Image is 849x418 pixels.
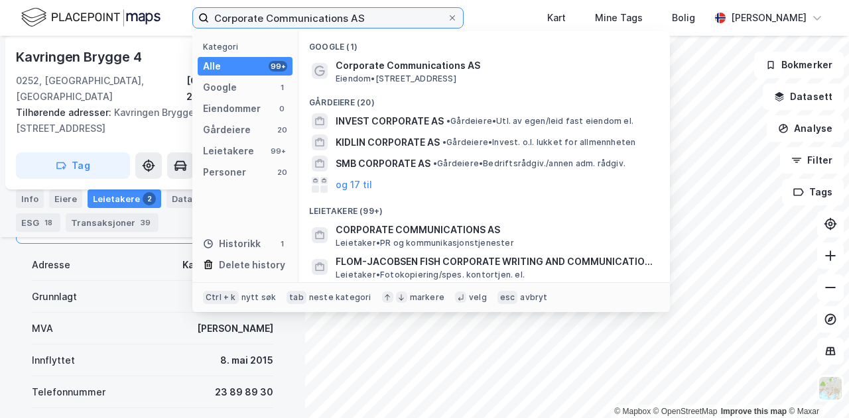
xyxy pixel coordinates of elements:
[277,167,287,178] div: 20
[595,10,643,26] div: Mine Tags
[614,407,651,416] a: Mapbox
[16,152,130,179] button: Tag
[203,143,254,159] div: Leietakere
[672,10,695,26] div: Bolig
[277,103,287,114] div: 0
[287,291,306,304] div: tab
[269,146,287,156] div: 99+
[298,195,670,219] div: Leietakere (99+)
[219,257,285,273] div: Delete history
[446,116,450,126] span: •
[32,257,70,273] div: Adresse
[277,125,287,135] div: 20
[203,58,221,74] div: Alle
[269,61,287,72] div: 99+
[16,73,186,105] div: 0252, [GEOGRAPHIC_DATA], [GEOGRAPHIC_DATA]
[203,42,293,52] div: Kategori
[721,407,787,416] a: Improve this map
[143,192,156,205] div: 2
[32,384,105,400] div: Telefonnummer
[16,189,44,208] div: Info
[203,164,246,180] div: Personer
[754,52,844,78] button: Bokmerker
[442,137,635,148] span: Gårdeiere • Invest. o.l. lukket for allmennheten
[433,158,625,169] span: Gårdeiere • Bedriftsrådgiv./annen adm. rådgiv.
[497,291,518,304] div: esc
[336,222,654,238] span: CORPORATE COMMUNICATIONS AS
[336,156,430,172] span: SMB CORPORATE AS
[336,58,654,74] span: Corporate Communications AS
[336,254,654,270] span: FLOM-JACOBSEN FISH CORPORATE WRITING AND COMMUNICATIONS
[203,236,261,252] div: Historikk
[442,137,446,147] span: •
[197,321,273,337] div: [PERSON_NAME]
[782,179,844,205] button: Tags
[277,82,287,93] div: 1
[203,101,261,117] div: Eiendommer
[410,292,444,303] div: markere
[215,384,273,400] div: 23 89 89 30
[182,257,273,273] div: Kavringen brygge 2
[298,31,670,55] div: Google (1)
[241,292,277,303] div: nytt søk
[203,79,237,95] div: Google
[209,8,447,28] input: Søk på adresse, matrikkel, gårdeiere, leietakere eller personer
[446,116,633,127] span: Gårdeiere • Utl. av egen/leid fast eiendom el.
[336,238,514,248] span: Leietaker • PR og kommunikasjonstjenester
[298,87,670,111] div: Gårdeiere (20)
[277,238,287,249] div: 1
[16,46,144,68] div: Kavringen Brygge 4
[336,177,372,193] button: og 17 til
[653,407,718,416] a: OpenStreetMap
[336,134,440,150] span: KIDLIN CORPORATE AS
[49,189,82,208] div: Eiere
[88,189,161,208] div: Leietakere
[731,10,807,26] div: [PERSON_NAME]
[547,10,566,26] div: Kart
[220,352,273,368] div: 8. mai 2015
[309,292,371,303] div: neste kategori
[16,213,60,232] div: ESG
[186,73,289,105] div: [GEOGRAPHIC_DATA], 210/48
[469,292,487,303] div: velg
[166,189,216,208] div: Datasett
[16,107,114,118] span: Tilhørende adresser:
[767,115,844,142] button: Analyse
[203,291,239,304] div: Ctrl + k
[336,113,444,129] span: INVEST CORPORATE AS
[203,122,251,138] div: Gårdeiere
[16,105,279,136] div: Kavringen Brygge 2, [STREET_ADDRESS]
[21,6,161,29] img: logo.f888ab2527a4732fd821a326f86c7f29.svg
[42,216,55,229] div: 18
[66,213,159,232] div: Transaksjoner
[763,83,844,110] button: Datasett
[520,292,547,303] div: avbryt
[336,270,525,280] span: Leietaker • Fotokopiering/spes. kontortjen. el.
[783,354,849,418] iframe: Chat Widget
[433,158,437,168] span: •
[32,289,77,305] div: Grunnlagt
[336,74,456,84] span: Eiendom • [STREET_ADDRESS]
[138,216,153,229] div: 39
[32,352,75,368] div: Innflyttet
[32,321,53,337] div: MVA
[780,147,844,174] button: Filter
